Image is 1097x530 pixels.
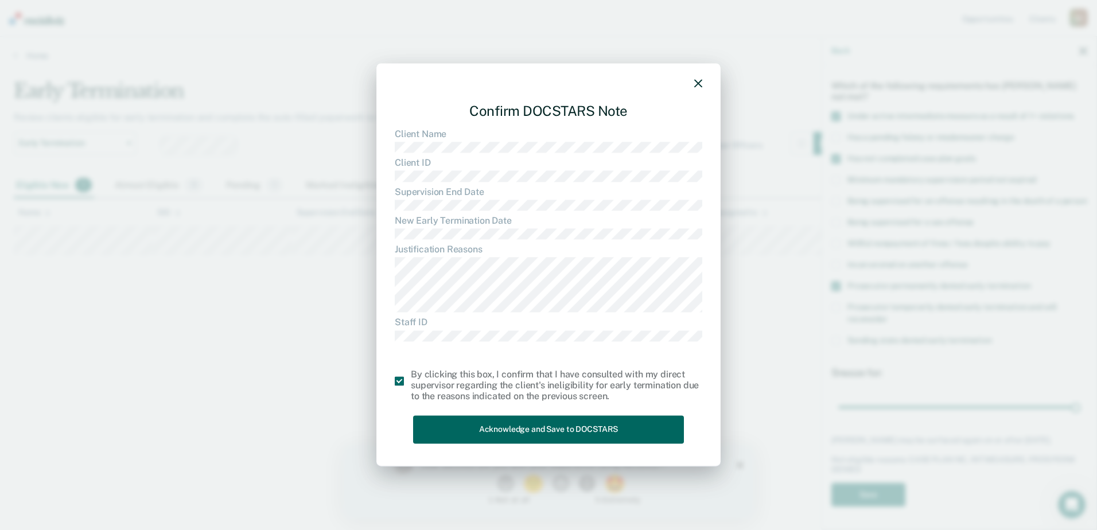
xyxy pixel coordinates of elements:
[78,15,343,25] div: How satisfied are you with your experience using Recidiviz?
[413,416,684,444] button: Acknowledge and Save to DOCSTARS
[235,31,255,48] button: 4
[411,369,702,402] div: By clicking this box, I confirm that I have consulted with my direct supervisor regarding the cli...
[395,128,702,139] dt: Client Name
[209,31,229,48] button: 3
[395,317,702,328] dt: Staff ID
[180,31,203,48] button: 2
[395,93,702,128] div: Confirm DOCSTARS Note
[395,186,702,197] dt: Supervision End Date
[395,244,702,255] dt: Justification Reasons
[50,11,69,30] img: Profile image for Kim
[252,52,360,59] div: 5 - Extremely
[395,215,702,226] dt: New Early Termination Date
[78,52,186,59] div: 1 - Not at all
[395,158,702,169] dt: Client ID
[394,17,400,24] div: Close survey
[154,31,174,48] button: 1
[261,31,285,48] button: 5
